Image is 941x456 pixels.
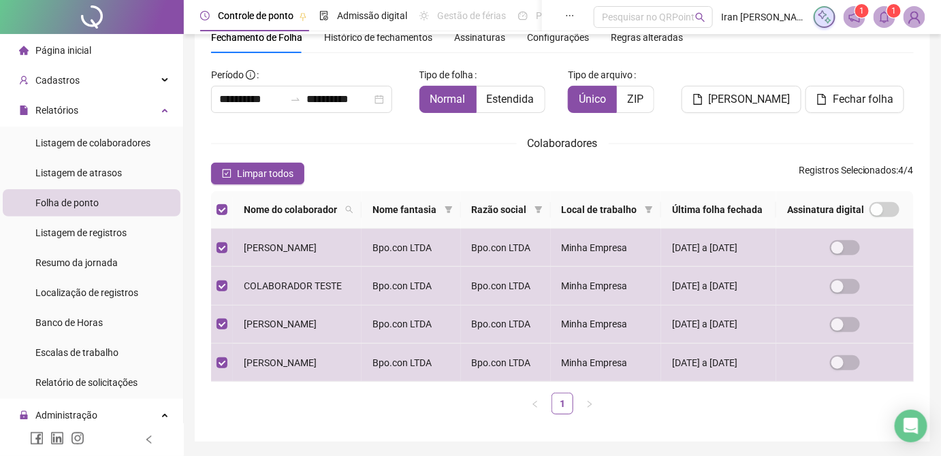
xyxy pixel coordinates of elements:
[35,197,99,208] span: Folha de ponto
[551,306,662,344] td: Minha Empresa
[799,163,914,184] span: : 4 / 4
[721,10,805,25] span: Iran [PERSON_NAME] - Bpo.con LTDA
[887,4,901,18] sup: 1
[532,199,545,220] span: filter
[144,435,154,444] span: left
[211,163,304,184] button: Limpar todos
[461,267,551,305] td: Bpo.con LTDA
[71,431,84,445] span: instagram
[211,32,302,43] span: Fechamento de Folha
[35,347,118,358] span: Escalas de trabalho
[552,393,573,414] li: 1
[35,317,103,328] span: Banco de Horas
[848,11,861,23] span: notification
[246,70,255,80] span: info-circle
[645,206,653,214] span: filter
[487,93,535,105] span: Estendida
[200,11,210,20] span: clock-circle
[551,267,662,305] td: Minha Empresa
[524,393,546,414] button: left
[528,137,598,150] span: Colaboradores
[35,227,127,238] span: Listagem de registros
[299,12,307,20] span: pushpin
[290,94,301,105] span: to
[472,202,529,217] span: Razão social
[535,206,543,214] span: filter
[661,267,776,305] td: [DATE] a [DATE]
[661,229,776,267] td: [DATE] a [DATE]
[372,202,438,217] span: Nome fantasia
[787,202,864,217] span: Assinatura digital
[430,93,466,105] span: Normal
[579,393,601,414] button: right
[211,69,244,80] span: Período
[218,10,293,21] span: Controle de ponto
[19,46,29,55] span: home
[817,10,832,25] img: sparkle-icon.fc2bf0ac1784a2077858766a79e2daf3.svg
[642,199,656,220] span: filter
[244,357,317,368] span: [PERSON_NAME]
[362,229,460,267] td: Bpo.con LTDA
[661,344,776,382] td: [DATE] a [DATE]
[30,431,44,445] span: facebook
[244,319,317,329] span: [PERSON_NAME]
[806,86,904,113] button: Fechar folha
[816,94,827,105] span: file
[337,10,407,21] span: Admissão digital
[692,94,703,105] span: file
[237,166,293,181] span: Limpar todos
[419,11,429,20] span: sun
[35,137,150,148] span: Listagem de colaboradores
[611,33,683,42] span: Regras alteradas
[437,10,506,21] span: Gestão de férias
[682,86,801,113] button: [PERSON_NAME]
[445,206,453,214] span: filter
[551,344,662,382] td: Minha Empresa
[565,11,575,20] span: ellipsis
[695,12,705,22] span: search
[461,229,551,267] td: Bpo.con LTDA
[878,11,891,23] span: bell
[362,267,460,305] td: Bpo.con LTDA
[35,167,122,178] span: Listagem de atrasos
[244,202,340,217] span: Nome do colaborador
[627,93,643,105] span: ZIP
[859,6,864,16] span: 1
[536,10,589,21] span: Painel do DP
[454,33,505,42] span: Assinaturas
[244,280,342,291] span: COLABORADOR TESTE
[19,410,29,420] span: lock
[904,7,925,27] img: 88609
[799,165,897,176] span: Registros Selecionados
[290,94,301,105] span: swap-right
[35,75,80,86] span: Cadastros
[35,377,138,388] span: Relatório de solicitações
[461,306,551,344] td: Bpo.con LTDA
[709,91,791,108] span: [PERSON_NAME]
[568,67,633,82] span: Tipo de arquivo
[579,393,601,414] li: Próxima página
[562,202,640,217] span: Local de trabalho
[35,105,78,116] span: Relatórios
[531,400,539,408] span: left
[35,287,138,298] span: Localização de registros
[442,199,456,220] span: filter
[661,306,776,344] td: [DATE] a [DATE]
[586,400,594,408] span: right
[551,229,662,267] td: Minha Empresa
[661,191,776,229] th: Última folha fechada
[244,242,317,253] span: [PERSON_NAME]
[891,6,896,16] span: 1
[35,257,118,268] span: Resumo da jornada
[362,306,460,344] td: Bpo.con LTDA
[319,11,329,20] span: file-done
[345,206,353,214] span: search
[895,410,927,442] div: Open Intercom Messenger
[579,93,606,105] span: Único
[19,76,29,85] span: user-add
[527,33,589,42] span: Configurações
[855,4,869,18] sup: 1
[35,410,97,421] span: Administração
[524,393,546,414] li: Página anterior
[19,105,29,115] span: file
